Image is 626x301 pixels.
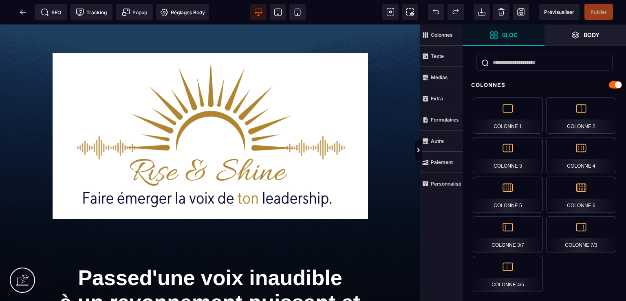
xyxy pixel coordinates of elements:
[431,95,443,102] strong: Extra
[463,138,471,163] span: Afficher les vues
[473,137,543,173] div: Colonne 3
[156,4,209,20] span: Favicon
[584,32,600,38] strong: Body
[546,216,616,252] div: Colonne 7/3
[35,4,67,20] span: Métadata SEO
[431,117,459,123] strong: Formulaires
[584,4,613,20] span: Enregistrer le contenu
[116,4,153,20] span: Créer une alerte modale
[122,8,147,16] span: Popup
[544,9,574,15] span: Prévisualiser
[420,46,463,67] span: Texte
[250,4,267,20] span: Voir bureau
[420,173,463,194] span: Personnalisé
[463,77,626,93] div: Colonnes
[447,4,464,20] span: Rétablir
[431,138,444,144] strong: Autre
[473,177,543,213] div: Colonne 5
[420,88,463,109] span: Extra
[382,4,399,20] span: Voir les composants
[513,4,529,20] span: Enregistrer
[270,4,286,20] span: Voir tablette
[431,159,453,165] strong: Paiement
[289,4,306,20] span: Voir mobile
[473,97,543,134] div: Colonne 1
[493,4,509,20] span: Nettoyage
[431,53,444,59] strong: Texte
[473,256,543,292] div: Colonne 4/5
[502,32,518,38] strong: Bloc
[431,74,448,80] strong: Médias
[428,4,444,20] span: Défaire
[402,4,418,20] span: Capture d'écran
[544,24,626,46] span: Ouvrir les calques
[431,181,461,187] strong: Personnalisé
[420,24,463,46] span: Colonnes
[420,67,463,88] span: Médias
[474,4,490,20] span: Importer
[160,8,205,16] span: Réglages Body
[420,109,463,131] span: Formulaires
[431,32,453,38] strong: Colonnes
[70,4,112,20] span: Code de suivi
[53,29,368,195] img: 8d0a31722d5677a18661760efc04ae89_Logo-programme-rise-&-shine-voix-leadership-femmes.png
[76,8,107,16] span: Tracking
[546,177,616,213] div: Colonne 6
[41,8,61,16] span: SEO
[546,137,616,173] div: Colonne 4
[473,216,543,252] div: Colonne 3/7
[546,97,616,134] div: Colonne 2
[591,9,607,15] span: Publier
[420,131,463,152] span: Autre
[15,4,31,20] span: Retour
[463,24,544,46] span: Ouvrir les blocs
[539,4,580,20] span: Aperçu
[420,152,463,173] span: Paiement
